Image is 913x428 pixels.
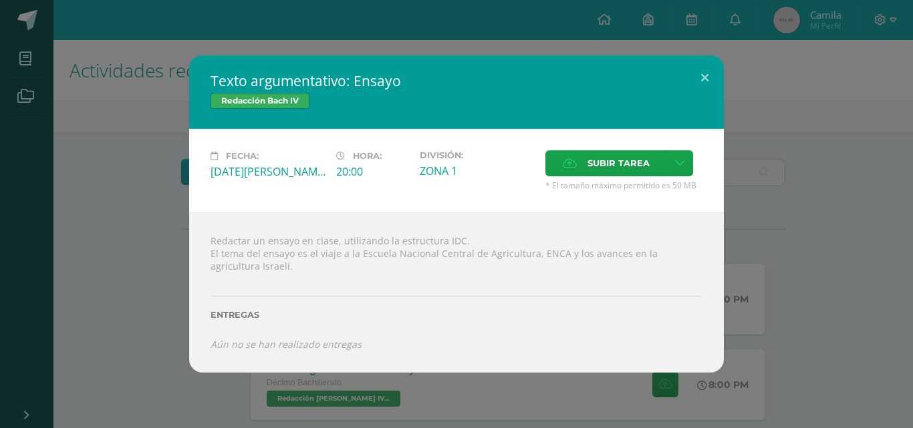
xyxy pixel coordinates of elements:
[545,180,702,191] span: * El tamaño máximo permitido es 50 MB
[211,164,325,179] div: [DATE][PERSON_NAME]
[686,55,724,101] button: Close (Esc)
[226,151,259,161] span: Fecha:
[211,310,702,320] label: Entregas
[420,150,535,160] label: División:
[336,164,409,179] div: 20:00
[353,151,382,161] span: Hora:
[211,93,309,109] span: Redacción Bach IV
[588,151,650,176] span: Subir tarea
[420,164,535,178] div: ZONA 1
[211,338,362,351] i: Aún no se han realizado entregas
[189,212,724,373] div: Redactar un ensayo en clase, utilizando la estructura IDC. El tema del ensayo es el viaje a la Es...
[211,71,702,90] h2: Texto argumentativo: Ensayo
